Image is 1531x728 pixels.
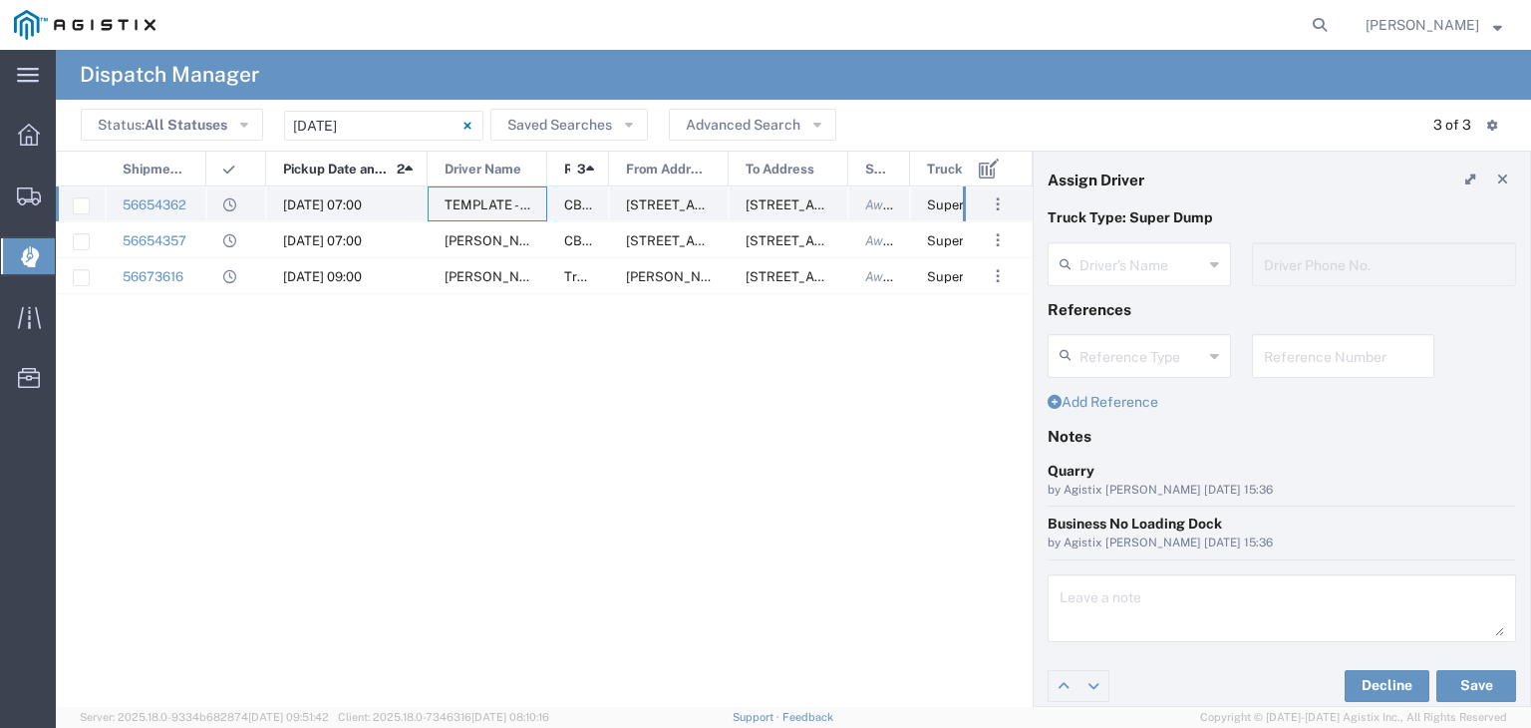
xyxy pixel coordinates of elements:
[283,152,390,187] span: Pickup Date and Time
[1366,14,1479,36] span: Lorretta Ayala
[283,233,362,248] span: 09/02/2025, 07:00
[123,152,184,187] span: Shipment No.
[283,197,362,212] span: 09/02/2025, 07:00
[626,233,824,248] span: 6069 State Hwy 99w, Corning, California, 96021, United States
[1436,670,1516,702] button: Save
[927,233,1003,248] span: Super Dump
[865,197,934,212] span: Await Cfrm.
[1048,171,1144,188] h4: Assign Driver
[80,711,329,723] span: Server: 2025.18.0-9334b682874
[471,711,549,723] span: [DATE] 08:10:16
[1048,461,1516,482] div: Quarry
[626,197,824,212] span: 6069 State Hwy 99w, Corning, California, 96021, United States
[123,233,186,248] a: 56654357
[1048,482,1516,500] div: by Agistix [PERSON_NAME] [DATE] 15:36
[733,711,782,723] a: Support
[782,711,833,723] a: Feedback
[996,192,1000,216] span: . . .
[564,197,624,212] span: CB117695
[338,711,549,723] span: Client: 2025.18.0-7346316
[626,269,1079,284] span: De Wolf Ave & E. Donner Ave, Clovis, California, United States
[1048,207,1516,228] p: Truck Type: Super Dump
[1365,13,1503,37] button: [PERSON_NAME]
[927,152,996,187] span: Truck Type
[445,233,552,248] span: Danelle Schlinger
[1049,671,1078,701] a: Edit previous row
[996,264,1000,288] span: . . .
[865,152,888,187] span: Status
[746,152,814,187] span: To Address
[865,233,934,248] span: Await Cfrm.
[1200,709,1507,726] span: Copyright © [DATE]-[DATE] Agistix Inc., All Rights Reserved
[445,269,552,284] span: Taranbir Chhina
[984,226,1012,254] button: ...
[14,10,155,40] img: logo
[564,269,616,284] span: Transfer
[397,152,405,187] span: 2
[445,197,594,212] span: TEMPLATE - NO ASSIGN
[746,269,944,284] span: 308 W Alluvial Ave, Clovis, California, 93611, United States
[746,197,944,212] span: 1050 North Court St, Redding, California, 96001, United States
[865,269,934,284] span: Await Cfrm.
[984,262,1012,290] button: ...
[626,152,707,187] span: From Address
[927,269,1003,284] span: Super Dump
[490,109,648,141] button: Saved Searches
[123,197,186,212] a: 56654362
[445,152,521,187] span: Driver Name
[1048,514,1516,535] div: Business No Loading Dock
[1048,427,1516,445] h4: Notes
[577,152,586,187] span: 3
[564,152,570,187] span: Reference
[984,190,1012,218] button: ...
[81,109,263,141] button: Status:All Statuses
[1433,115,1471,136] div: 3 of 3
[564,233,624,248] span: CB117695
[996,228,1000,252] span: . . .
[1048,535,1516,552] div: by Agistix [PERSON_NAME] [DATE] 15:36
[248,711,329,723] span: [DATE] 09:51:42
[123,269,183,284] a: 56673616
[283,269,362,284] span: 09/02/2025, 09:00
[1078,671,1108,701] a: Edit next row
[145,117,227,133] span: All Statuses
[746,233,944,248] span: 1050 North Court St, Redding, California, 96001, United States
[1345,670,1429,702] button: Decline
[927,197,1003,212] span: Super Dump
[1048,300,1516,318] h4: References
[669,109,836,141] button: Advanced Search
[1048,394,1158,410] a: Add Reference
[80,50,259,100] h4: Dispatch Manager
